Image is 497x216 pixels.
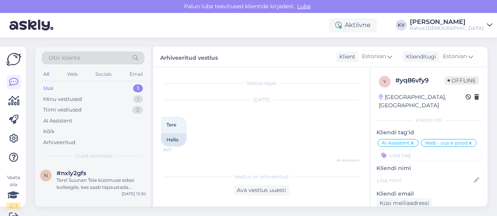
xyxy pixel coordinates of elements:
div: KV [396,20,407,31]
span: AI Assistent [330,157,360,163]
p: Kliendi tag'id [376,128,481,137]
div: Tiimi vestlused [43,106,82,114]
div: Ava vestlus uuesti [234,185,289,196]
div: Arhiveeritud [43,139,75,146]
p: Kliendi email [376,190,481,198]
span: Offline [444,76,479,85]
span: Otsi kliente [49,54,80,62]
div: Vaata siia [6,174,20,209]
label: Arhiveeritud vestlus [160,51,218,62]
div: Hello [161,133,186,146]
div: Rahva [DEMOGRAPHIC_DATA] [410,25,484,31]
div: 1 [133,95,143,103]
div: [GEOGRAPHIC_DATA], [GEOGRAPHIC_DATA] [379,93,466,110]
span: n [44,172,48,178]
span: Vestlus on arhiveeritud [235,173,289,180]
span: AI Assistent [382,141,409,145]
div: Kõik [43,128,55,135]
div: Email [128,69,144,79]
div: Kliendi info [376,117,481,124]
div: Minu vestlused [43,95,82,103]
div: # yq86vfy9 [395,76,444,85]
p: Kliendi nimi [376,164,481,172]
span: #nxly2gfs [57,170,86,177]
div: Klient [336,53,355,61]
div: All [42,69,51,79]
div: [PERSON_NAME] [410,19,484,25]
div: [DATE] [161,96,362,103]
div: Uus [43,84,53,92]
span: Luba [295,3,313,10]
input: Lisa tag [376,149,481,161]
div: Web [66,69,79,79]
div: 1 [133,84,143,92]
span: Veeb - uus e-pood [425,141,468,145]
div: Vestlus algas [161,80,362,87]
div: Tere! Suunan Teie küsimuse edasi kolleegile, kes saab täpsustada akrüülist rippuvate kaunistuste ... [57,177,146,191]
span: Estonian [362,52,386,61]
span: y [383,79,386,84]
a: [PERSON_NAME]Rahva [DEMOGRAPHIC_DATA] [410,19,492,31]
div: AI Assistent [43,117,72,125]
div: Küsi meiliaadressi [376,198,432,209]
div: [DATE] 15:30 [122,191,146,197]
span: 8:07 [163,147,193,153]
div: 2 / 3 [6,202,20,209]
span: Uued vestlused [75,152,111,159]
div: Socials [94,69,113,79]
span: Tere [166,122,176,128]
span: Estonian [443,52,467,61]
div: 2 [132,106,143,114]
div: Klienditugi [403,53,436,61]
input: Lisa nimi [377,176,472,185]
img: Askly Logo [6,53,21,66]
div: Aktiivne [329,18,377,32]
